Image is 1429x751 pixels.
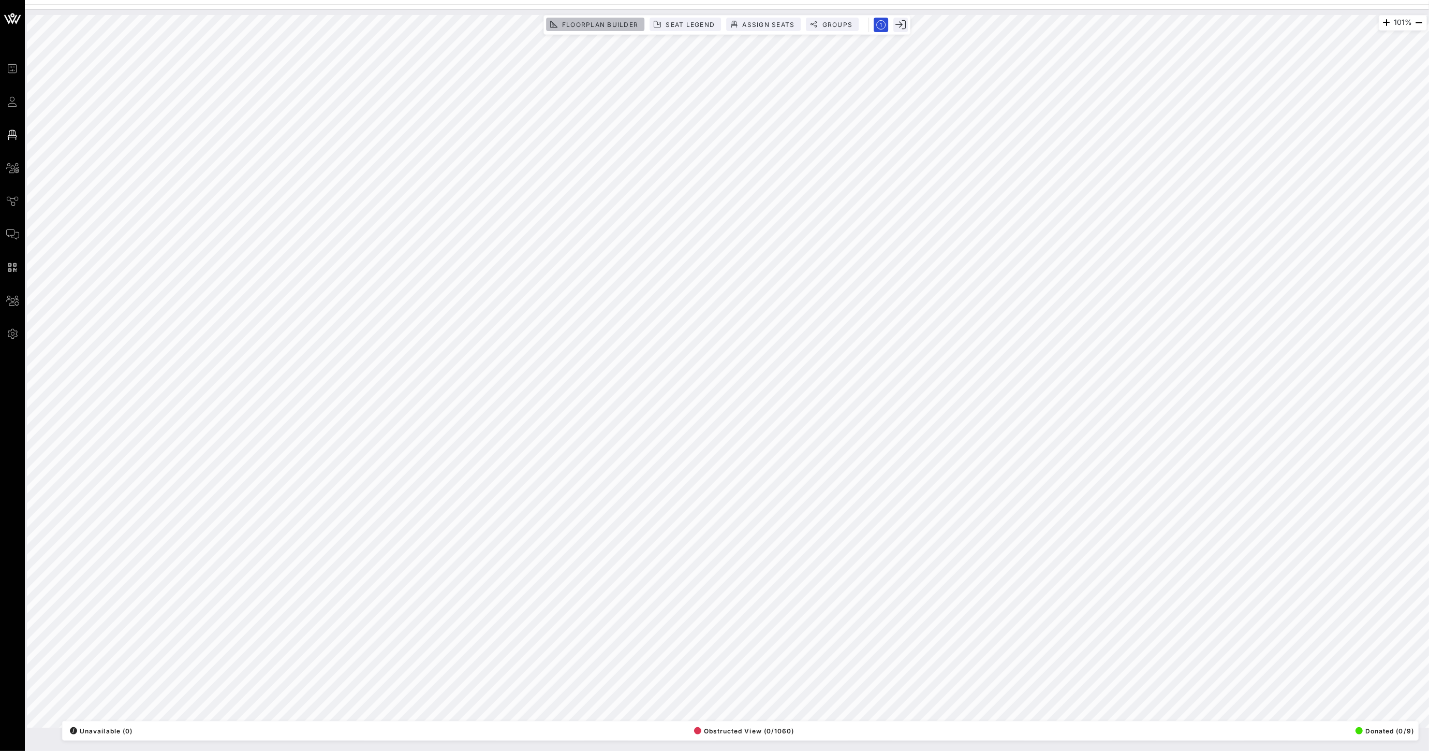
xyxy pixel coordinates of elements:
[821,21,852,28] span: Groups
[70,727,132,735] span: Unavailable (0)
[694,727,794,735] span: Obstructed View (0/1060)
[1352,724,1414,738] button: Donated (0/9)
[665,21,715,28] span: Seat Legend
[67,724,132,738] button: /Unavailable (0)
[1379,15,1427,31] div: 101%
[742,21,794,28] span: Assign Seats
[1356,727,1414,735] span: Donated (0/9)
[70,727,77,734] div: /
[562,21,638,28] span: Floorplan Builder
[650,18,721,31] button: Seat Legend
[691,724,794,738] button: Obstructed View (0/1060)
[726,18,801,31] button: Assign Seats
[806,18,859,31] button: Groups
[546,18,644,31] button: Floorplan Builder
